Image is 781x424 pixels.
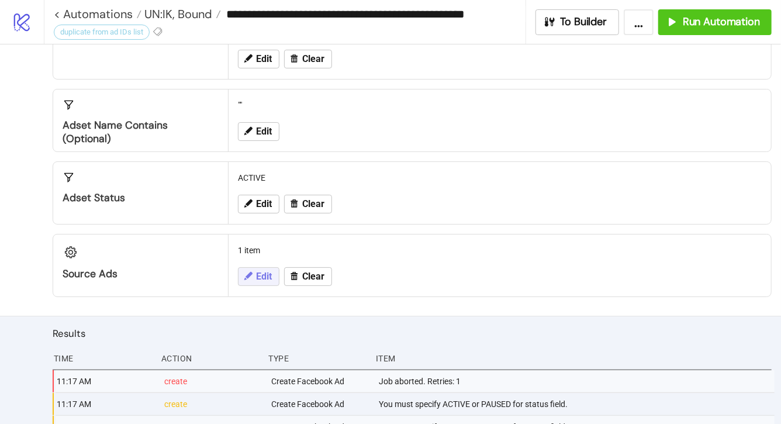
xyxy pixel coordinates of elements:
div: You must specify ACTIVE or PAUSED for status field. [378,393,775,415]
div: Adset Name contains (optional) [63,119,219,146]
div: 1 item [233,239,766,261]
div: create [163,370,262,392]
div: Create Facebook Ad [270,370,369,392]
div: ACTIVE [233,167,766,189]
div: "" [233,94,766,116]
span: Edit [256,271,272,282]
button: Clear [284,195,332,213]
span: Edit [256,54,272,64]
button: Edit [238,122,279,141]
div: Create Facebook Ad [270,393,369,415]
div: Job aborted. Retries: 1 [378,370,775,392]
span: Edit [256,199,272,209]
button: Edit [238,50,279,68]
span: Run Automation [683,15,760,29]
div: 11:17 AM [56,393,155,415]
div: Item [375,347,772,370]
div: Action [160,347,260,370]
button: To Builder [535,9,620,35]
div: Type [267,347,367,370]
button: Clear [284,267,332,286]
div: Adset Status [63,191,219,205]
button: Edit [238,267,279,286]
a: < Automations [54,8,141,20]
span: UN:IK, Bound [141,6,212,22]
span: Clear [302,271,324,282]
div: Source Ads [63,267,219,281]
button: ... [624,9,654,35]
div: duplicate from ad IDs list [54,25,150,40]
button: Clear [284,50,332,68]
div: Time [53,347,152,370]
span: Clear [302,199,324,209]
h2: Results [53,326,772,341]
div: create [163,393,262,415]
button: Edit [238,195,279,213]
span: Edit [256,126,272,137]
a: UN:IK, Bound [141,8,221,20]
button: Run Automation [658,9,772,35]
div: 11:17 AM [56,370,155,392]
span: To Builder [561,15,607,29]
span: Clear [302,54,324,64]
